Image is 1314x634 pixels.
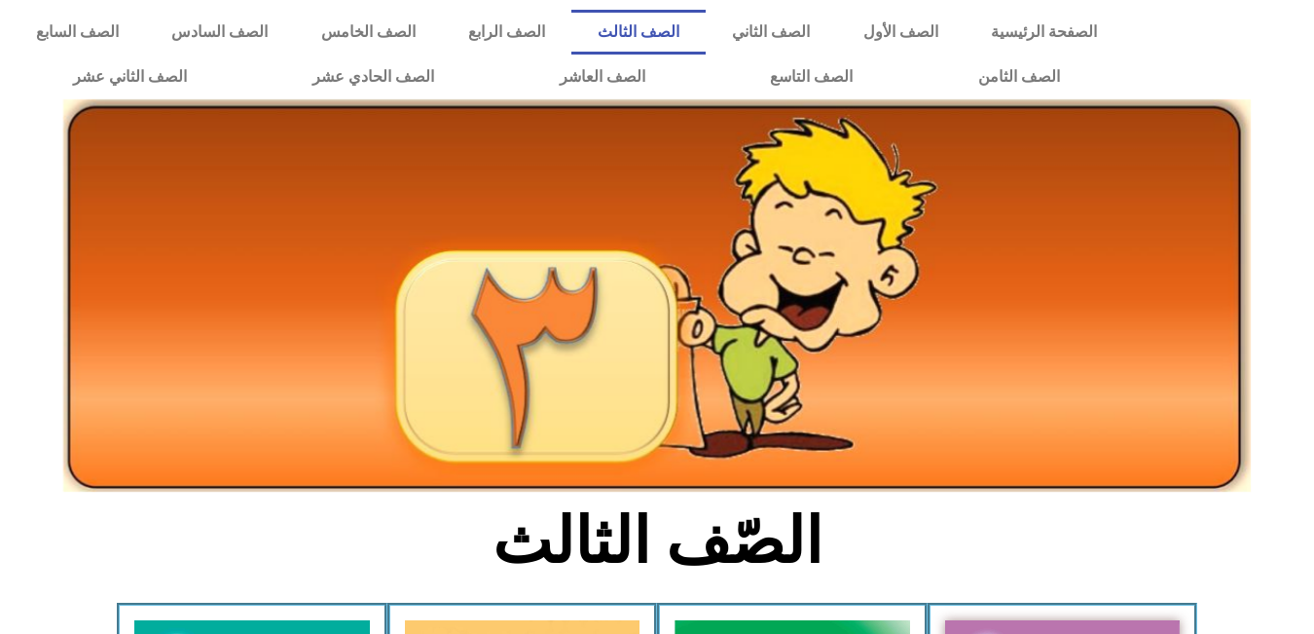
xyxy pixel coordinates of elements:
a: الصف الخامس [295,10,442,55]
h2: الصّف الثالث [336,503,979,579]
a: الصف الثاني عشر [10,55,249,99]
a: الصف الثامن [916,55,1123,99]
a: الصف التاسع [708,55,916,99]
a: الصف الحادي عشر [249,55,496,99]
a: الصفحة الرئيسية [965,10,1123,55]
a: الصف الأول [836,10,964,55]
a: الصف العاشر [496,55,708,99]
a: الصف السابع [10,10,145,55]
a: الصف الثاني [706,10,836,55]
a: الصف الثالث [571,10,706,55]
a: الصف السادس [145,10,294,55]
a: الصف الرابع [442,10,571,55]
